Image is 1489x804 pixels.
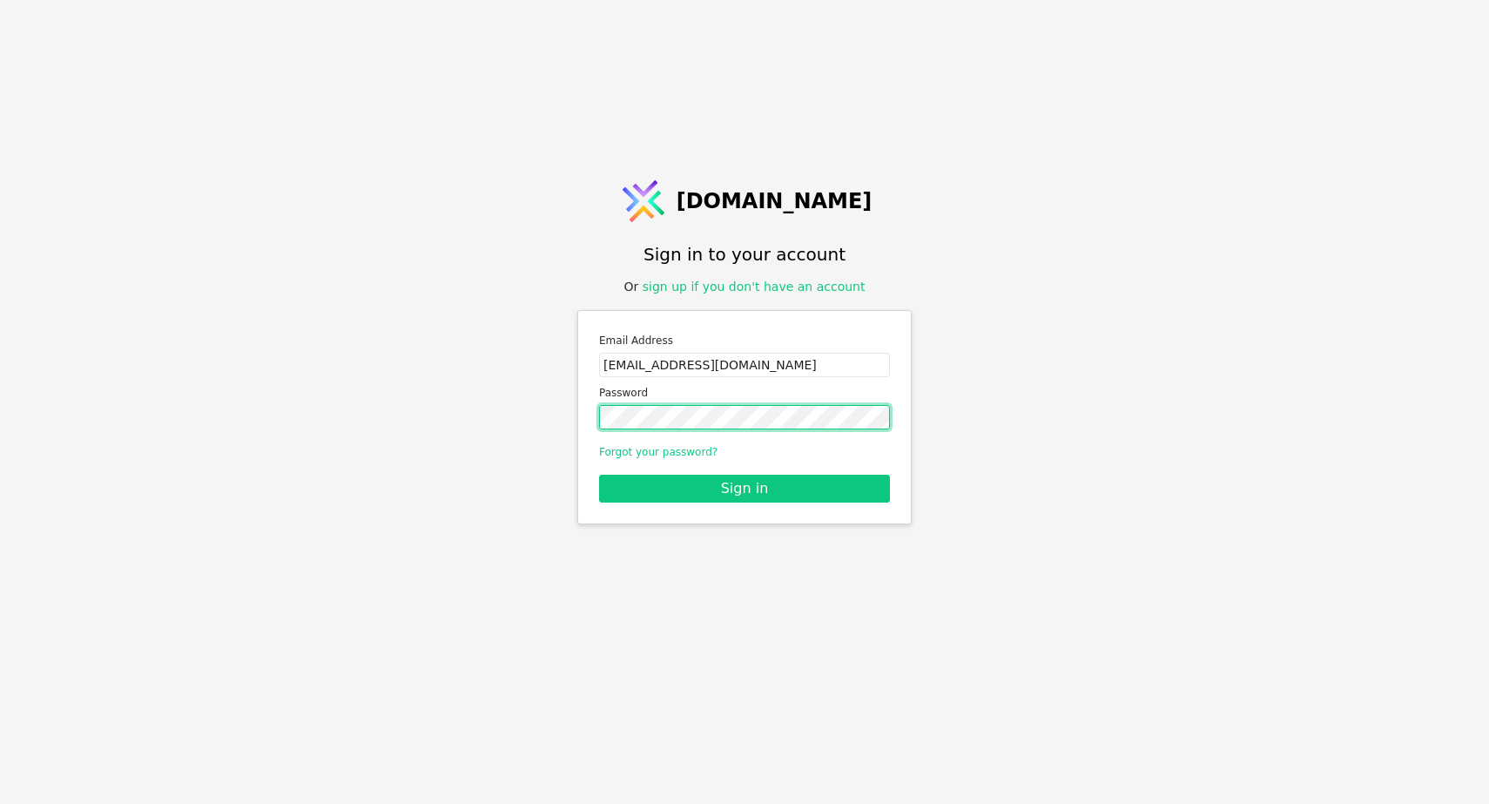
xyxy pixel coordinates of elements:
[599,405,890,429] input: Password
[643,241,846,267] h1: Sign in to your account
[599,446,718,458] a: Forgot your password?
[599,332,890,349] label: Email Address
[677,186,873,217] span: [DOMAIN_NAME]
[643,280,866,294] a: sign up if you don't have an account
[617,175,873,227] a: [DOMAIN_NAME]
[599,353,890,377] input: Email address
[624,278,866,296] div: Or
[599,475,890,503] button: Sign in
[599,384,890,402] label: Password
